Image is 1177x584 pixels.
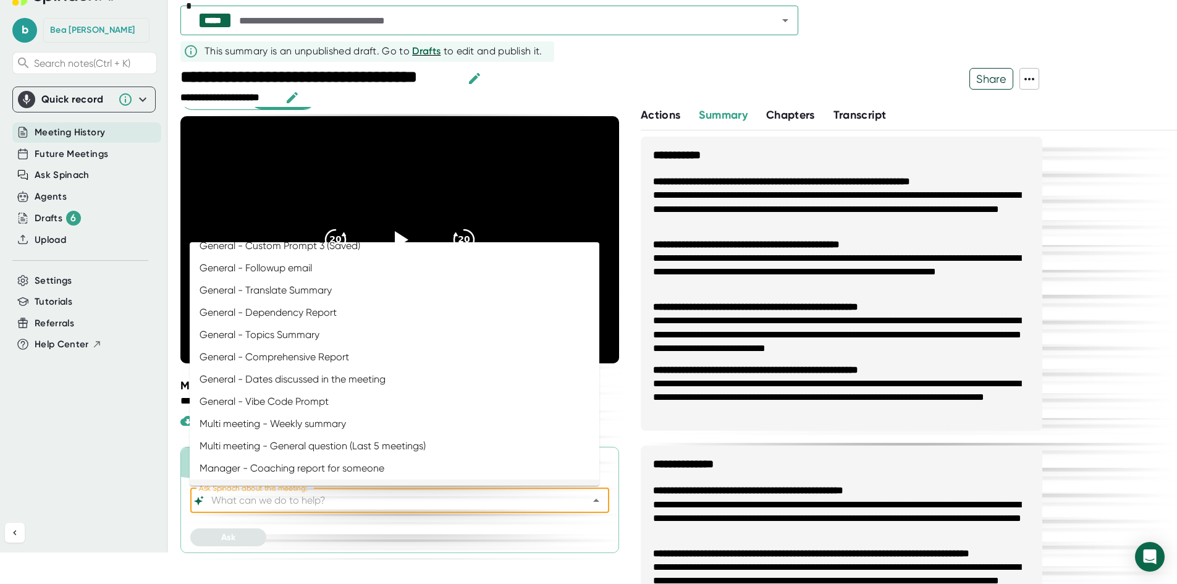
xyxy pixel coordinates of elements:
[18,87,150,112] div: Quick record
[699,107,747,124] button: Summary
[777,12,794,29] button: Open
[180,413,277,428] div: Download Video
[35,168,90,182] button: Ask Spinach
[1135,542,1165,572] div: Open Intercom Messenger
[35,147,108,161] button: Future Meetings
[190,457,599,480] li: Manager - Coaching report for someone
[35,211,81,226] button: Drafts 6
[833,108,887,122] span: Transcript
[588,492,605,509] button: Close
[190,302,599,324] li: General - Dependency Report
[35,337,102,352] button: Help Center
[190,435,599,457] li: Multi meeting - General question (Last 5 meetings)
[209,492,569,509] input: What can we do to help?
[833,107,887,124] button: Transcript
[35,190,67,204] button: Agents
[50,25,135,36] div: Bea van den Heuvel
[641,107,680,124] button: Actions
[190,324,599,346] li: General - Topics Summary
[35,337,89,352] span: Help Center
[412,44,441,59] button: Drafts
[641,108,680,122] span: Actions
[66,211,81,226] div: 6
[412,45,441,57] span: Drafts
[190,391,599,413] li: General - Vibe Code Prompt
[699,108,747,122] span: Summary
[221,532,235,543] span: Ask
[35,295,72,309] button: Tutorials
[35,274,72,288] button: Settings
[190,368,599,391] li: General - Dates discussed in the meeting
[35,125,105,140] button: Meeting History
[190,480,599,502] li: Manager - Coaching report for the team
[35,316,74,331] button: Referrals
[5,523,25,543] button: Collapse sidebar
[766,108,815,122] span: Chapters
[190,413,599,435] li: Multi meeting - Weekly summary
[766,107,815,124] button: Chapters
[190,346,599,368] li: General - Comprehensive Report
[969,68,1013,90] button: Share
[190,528,266,546] button: Ask
[41,93,112,106] div: Quick record
[34,57,153,69] span: Search notes (Ctrl + K)
[12,18,37,43] span: b
[190,279,599,302] li: General - Translate Summary
[190,257,599,279] li: General - Followup email
[35,233,66,247] button: Upload
[35,211,81,226] div: Drafts
[190,235,599,257] li: General - Custom Prompt 3 (Saved)
[180,379,625,392] div: Meeting Attendees
[205,44,542,59] div: This summary is an unpublished draft. Go to to edit and publish it.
